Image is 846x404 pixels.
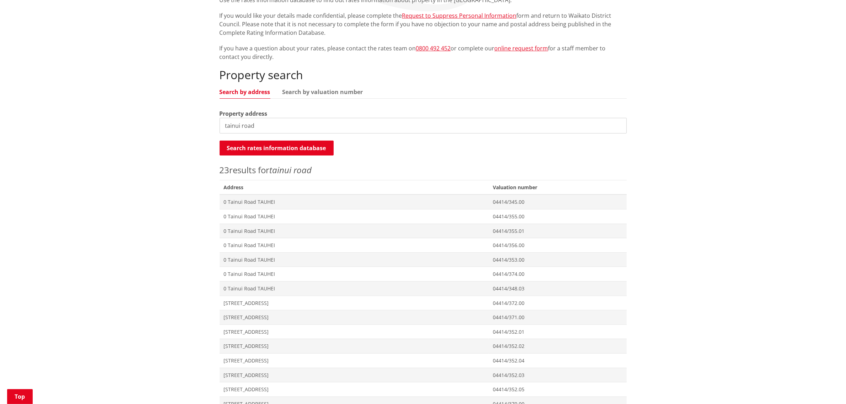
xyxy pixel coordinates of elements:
a: 0 Tainui Road TAUHEI 04414/374.00 [220,267,627,282]
span: 04414/353.00 [493,256,622,263]
a: 0 Tainui Road TAUHEI 04414/345.00 [220,195,627,209]
h2: Property search [220,68,627,82]
span: 0 Tainui Road TAUHEI [224,256,485,263]
span: Address [220,180,489,195]
input: e.g. Duke Street NGARUAWAHIA [220,118,627,133]
span: 04414/348.03 [493,285,622,292]
a: 0 Tainui Road TAUHEI 04414/355.00 [220,209,627,224]
span: [STREET_ADDRESS] [224,328,485,335]
a: [STREET_ADDRESS] 04414/352.02 [220,339,627,354]
span: 04414/371.00 [493,314,622,321]
p: If you would like your details made confidential, please complete the form and return to Waikato ... [220,11,627,37]
span: [STREET_ADDRESS] [224,343,485,350]
a: online request form [495,44,548,52]
p: If you have a question about your rates, please contact the rates team on or complete our for a s... [220,44,627,61]
span: 0 Tainui Road TAUHEI [224,228,485,235]
label: Property address [220,109,268,118]
span: 0 Tainui Road TAUHEI [224,242,485,249]
span: [STREET_ADDRESS] [224,300,485,307]
a: [STREET_ADDRESS] 04414/371.00 [220,310,627,325]
a: [STREET_ADDRESS] 04414/352.05 [220,382,627,397]
span: 04414/355.01 [493,228,622,235]
a: [STREET_ADDRESS] 04414/372.00 [220,296,627,310]
span: 04414/374.00 [493,271,622,278]
span: 04414/352.04 [493,357,622,364]
span: 04414/352.05 [493,386,622,393]
span: 0 Tainui Road TAUHEI [224,213,485,220]
span: 0 Tainui Road TAUHEI [224,285,485,292]
em: tainui road [270,164,312,176]
span: 04414/355.00 [493,213,622,220]
a: 0800 492 452 [416,44,451,52]
span: 0 Tainui Road TAUHEI [224,198,485,206]
p: results for [220,164,627,176]
a: 0 Tainui Road TAUHEI 04414/348.03 [220,281,627,296]
button: Search rates information database [220,141,334,155]
a: 0 Tainui Road TAUHEI 04414/353.00 [220,252,627,267]
span: [STREET_ADDRESS] [224,314,485,321]
a: Request to Suppress Personal Information [402,12,517,20]
span: 04414/352.03 [493,372,622,379]
span: [STREET_ADDRESS] [224,372,485,379]
a: Search by valuation number [282,89,363,95]
span: 04414/352.01 [493,328,622,335]
a: [STREET_ADDRESS] 04414/352.03 [220,368,627,382]
span: 04414/356.00 [493,242,622,249]
span: 04414/372.00 [493,300,622,307]
span: Valuation number [489,180,626,195]
a: Top [7,389,33,404]
span: 04414/345.00 [493,198,622,206]
a: [STREET_ADDRESS] 04414/352.01 [220,324,627,339]
span: 0 Tainui Road TAUHEI [224,271,485,278]
a: 0 Tainui Road TAUHEI 04414/356.00 [220,238,627,253]
span: [STREET_ADDRESS] [224,357,485,364]
span: 04414/352.02 [493,343,622,350]
a: [STREET_ADDRESS] 04414/352.04 [220,353,627,368]
a: Search by address [220,89,270,95]
a: 0 Tainui Road TAUHEI 04414/355.01 [220,224,627,238]
span: 23 [220,164,230,176]
iframe: Messenger Launcher [813,374,839,400]
span: [STREET_ADDRESS] [224,386,485,393]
